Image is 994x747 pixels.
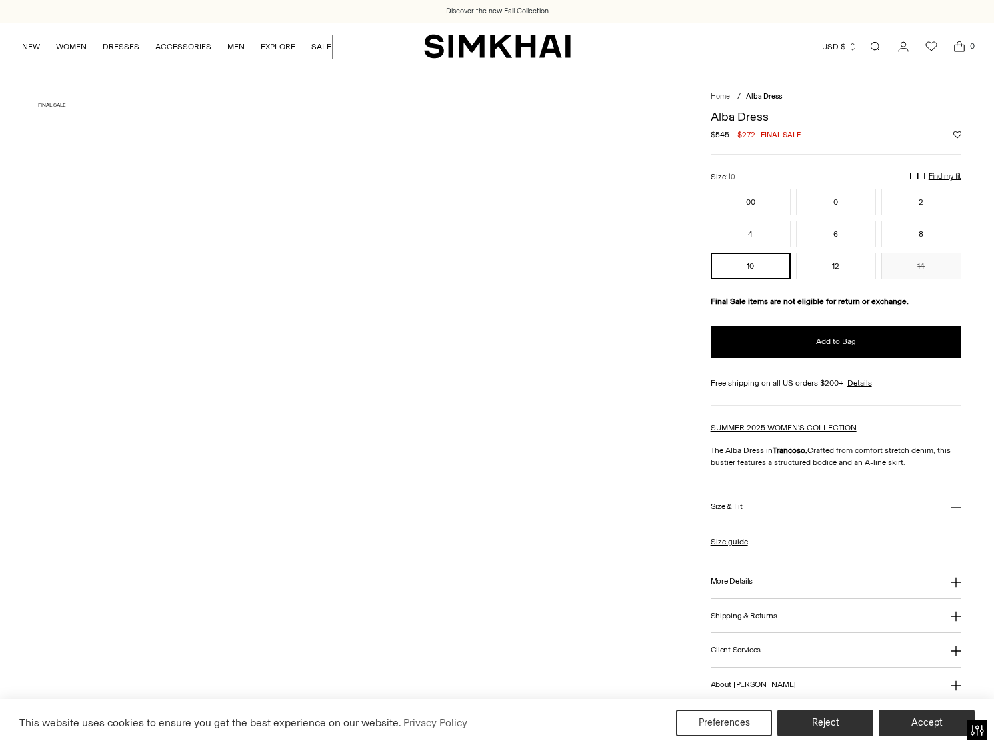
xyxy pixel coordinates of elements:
a: Open search modal [862,33,889,60]
a: Alba Dress [358,97,678,576]
h3: More Details [711,577,753,586]
span: 0 [966,40,978,52]
a: SALE [311,32,331,61]
a: WOMEN [56,32,87,61]
a: Home [711,92,730,101]
a: Details [847,377,872,389]
a: Privacy Policy (opens in a new tab) [401,713,469,733]
a: Open cart modal [946,33,973,60]
h3: Shipping & Returns [711,612,777,620]
button: 10 [711,253,791,279]
span: This website uses cookies to ensure you get the best experience on our website. [19,716,401,729]
button: 14 [881,253,961,279]
iframe: Sign Up via Text for Offers [11,696,134,736]
div: Free shipping on all US orders $200+ [711,377,961,389]
a: EXPLORE [261,32,295,61]
button: 2 [881,189,961,215]
strong: Final Sale items are not eligible for return or exchange. [711,297,909,306]
div: / [737,91,741,103]
button: 4 [711,221,791,247]
button: Shipping & Returns [711,599,961,633]
button: 0 [796,189,876,215]
button: 12 [796,253,876,279]
button: 00 [711,189,791,215]
button: 8 [881,221,961,247]
button: Client Services [711,633,961,667]
a: Size guide [711,536,748,548]
h1: Alba Dress [711,111,961,123]
a: Go to the account page [890,33,917,60]
p: The Alba Dress in Crafted from comfort stretch denim, this bustier features a structured bodice a... [711,444,961,468]
a: Alba Dress [33,97,353,576]
label: Size: [711,171,735,183]
button: More Details [711,564,961,598]
h3: Size & Fit [711,502,743,511]
button: Add to Bag [711,326,961,358]
button: Reject [777,710,873,736]
a: ACCESSORIES [155,32,211,61]
button: USD $ [822,32,857,61]
h3: About [PERSON_NAME] [711,680,796,689]
a: SUMMER 2025 WOMEN'S COLLECTION [711,423,857,432]
a: Wishlist [918,33,945,60]
a: DRESSES [103,32,139,61]
a: MEN [227,32,245,61]
a: Discover the new Fall Collection [446,6,549,17]
button: Preferences [676,710,772,736]
span: $272 [737,129,755,141]
nav: breadcrumbs [711,91,961,103]
button: Accept [879,710,975,736]
s: $545 [711,129,729,141]
h3: Client Services [711,646,761,654]
button: About [PERSON_NAME] [711,668,961,702]
button: 6 [796,221,876,247]
a: NEW [22,32,40,61]
span: Alba Dress [746,92,782,101]
strong: Trancoso. [773,446,807,455]
a: SIMKHAI [424,33,571,59]
span: Add to Bag [816,336,856,347]
span: 10 [728,173,735,181]
button: Add to Wishlist [953,131,961,139]
button: Size & Fit [711,490,961,524]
